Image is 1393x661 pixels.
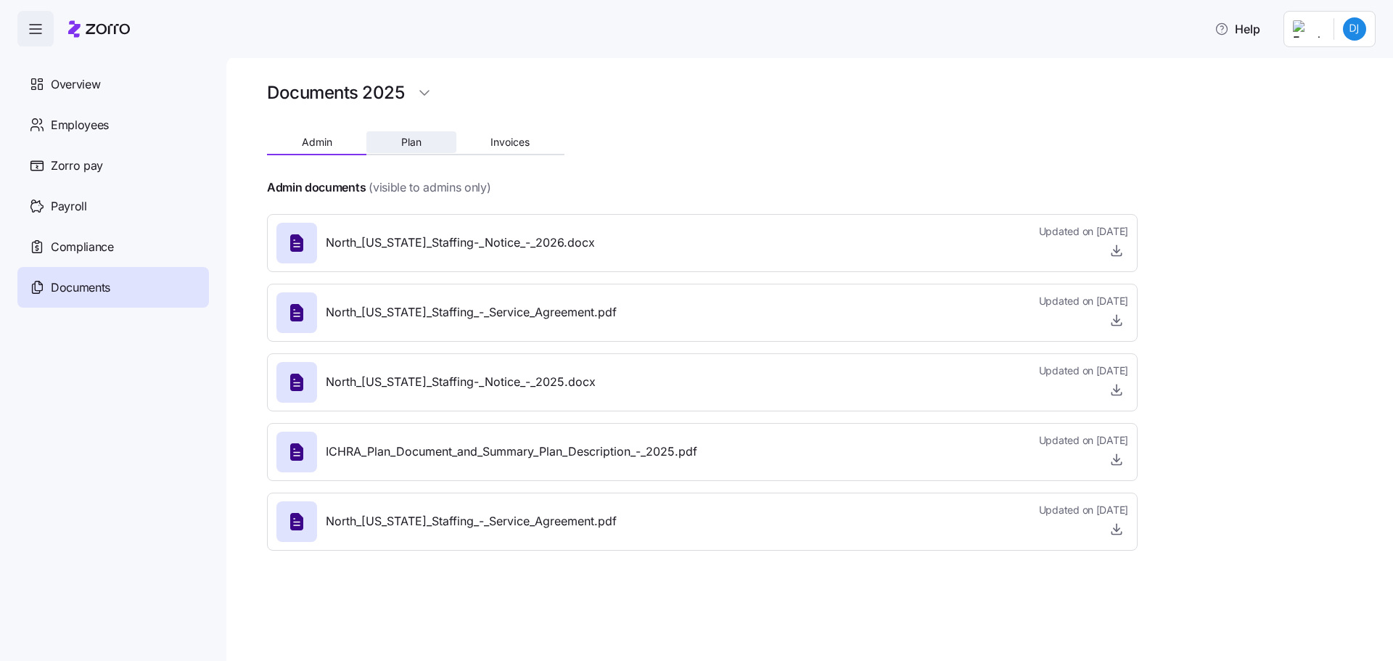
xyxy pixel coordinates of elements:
[17,186,209,226] a: Payroll
[51,116,109,134] span: Employees
[1039,503,1128,517] span: Updated on [DATE]
[267,81,404,104] h1: Documents 2025
[326,303,617,321] span: North_[US_STATE]_Staffing_-_Service_Agreement.pdf
[302,137,332,147] span: Admin
[1039,294,1128,308] span: Updated on [DATE]
[51,197,87,215] span: Payroll
[1039,364,1128,378] span: Updated on [DATE]
[17,104,209,145] a: Employees
[326,512,617,530] span: North_[US_STATE]_Staffing_-_Service_Agreement.pdf
[1039,433,1128,448] span: Updated on [DATE]
[51,75,100,94] span: Overview
[17,145,209,186] a: Zorro pay
[51,279,110,297] span: Documents
[326,373,596,391] span: North_[US_STATE]_Staffing-_Notice_-_2025.docx
[267,179,366,196] h4: Admin documents
[1039,224,1128,239] span: Updated on [DATE]
[1203,15,1272,44] button: Help
[326,443,697,461] span: ICHRA_Plan_Document_and_Summary_Plan_Description_-_2025.pdf
[17,226,209,267] a: Compliance
[51,238,114,256] span: Compliance
[490,137,530,147] span: Invoices
[17,64,209,104] a: Overview
[1215,20,1260,38] span: Help
[369,178,490,197] span: (visible to admins only)
[51,157,103,175] span: Zorro pay
[326,234,595,252] span: North_[US_STATE]_Staffing-_Notice_-_2026.docx
[1343,17,1366,41] img: 24763c669a499f77c4cab328a495e9b9
[1293,20,1322,38] img: Employer logo
[17,267,209,308] a: Documents
[401,137,422,147] span: Plan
